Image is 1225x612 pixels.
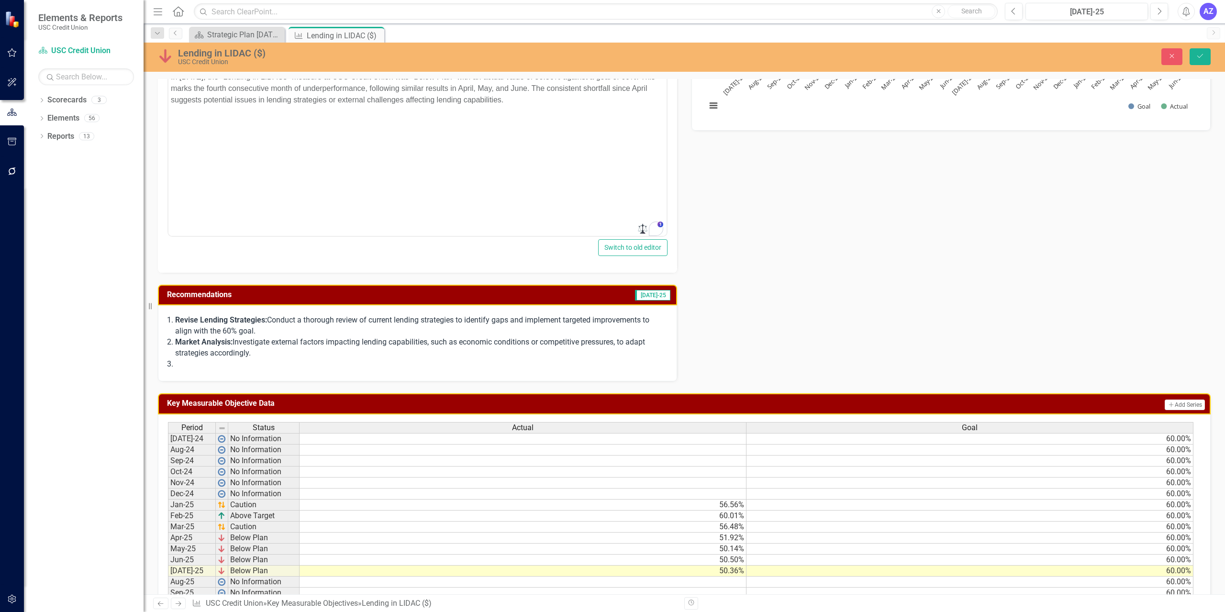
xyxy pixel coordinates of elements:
button: Switch to old editor [598,239,668,256]
td: 60.00% [746,511,1193,522]
div: 3 [91,96,107,104]
span: Elements & Reports [38,12,122,23]
td: 60.00% [746,456,1193,467]
td: 60.00% [746,500,1193,511]
text: Jan-25 [842,71,861,90]
td: Below Plan [228,555,300,566]
text: [DATE]-24 [722,71,747,97]
span: Search [961,7,982,15]
text: May-26 [1146,71,1166,92]
img: KIVvID6XQLnem7Jwd5RGsJlsyZvnEO8ojW1w+8UqMjn4yonOQRrQskXCXGmASKTRYCiTqJOcojskkyr07L4Z+PfWUOM8Y5yiO... [218,545,225,553]
div: » » [192,598,677,609]
input: Search Below... [38,68,134,85]
td: Aug-24 [168,445,216,456]
td: 60.00% [746,577,1193,588]
td: Sep-24 [168,456,216,467]
input: Search ClearPoint... [194,3,998,20]
td: Feb-25 [168,511,216,522]
div: Lending in LIDAC ($) [178,48,755,58]
td: 60.01% [300,511,746,522]
td: Apr-25 [168,533,216,544]
td: 60.00% [746,467,1193,478]
div: USC Credit Union [178,58,755,66]
img: wPkqUstsMhMTgAAAABJRU5ErkJggg== [218,468,225,476]
td: Dec-24 [168,489,216,500]
text: Sep-24 [765,71,785,91]
a: USC Credit Union [206,599,263,608]
img: wPkqUstsMhMTgAAAABJRU5ErkJggg== [218,479,225,487]
img: ClearPoint Strategy [4,10,22,28]
td: May-25 [168,544,216,555]
td: Below Plan [228,566,300,577]
td: No Information [228,433,300,445]
td: No Information [228,467,300,478]
td: 60.00% [746,555,1193,566]
text: [DATE]-25 [950,71,976,97]
button: Search [947,5,995,18]
td: 50.14% [300,544,746,555]
td: Below Plan [228,533,300,544]
span: Period [181,423,203,432]
img: VmL+zLOWXp8NoCSi7l57Eu8eJ+4GWSi48xzEIItyGCrzKAg+GPZxiGYRiGYS7xC1jVADWlAHzkAAAAAElFTkSuQmCC [218,512,225,520]
p: Investigate external factors impacting lending capabilities, such as economic conditions or compe... [175,337,667,359]
td: 50.50% [300,555,746,566]
button: AZ [1200,3,1217,20]
td: [DATE]-25 [168,566,216,577]
td: Sep-25 [168,588,216,599]
text: Apr-26 [1128,71,1147,90]
text: Jun-25 [937,71,956,90]
td: No Information [228,456,300,467]
td: 60.00% [746,433,1193,445]
small: USC Credit Union [38,23,122,31]
img: 8DAGhfEEPCf229AAAAAElFTkSuQmCC [218,424,226,432]
td: 56.56% [300,500,746,511]
text: Feb-25 [860,71,880,91]
td: Mar-25 [168,522,216,533]
text: Aug-24 [746,71,766,91]
td: No Information [228,577,300,588]
text: Aug-25 [975,71,995,91]
a: Strategic Plan [DATE] - [DATE] [191,29,282,41]
td: 60.00% [746,445,1193,456]
text: Oct-25 [1013,71,1033,90]
text: Mar-26 [1108,71,1128,91]
td: 60.00% [746,489,1193,500]
h3: Recommendations [167,290,490,299]
div: [DATE]-25 [1029,6,1145,18]
text: Dec-24 [823,71,843,91]
text: Nov-25 [1031,71,1051,91]
img: wPkqUstsMhMTgAAAABJRU5ErkJggg== [218,589,225,597]
button: View chart menu, Chart [707,99,720,112]
td: Nov-24 [168,478,216,489]
td: No Information [228,445,300,456]
a: Elements [47,113,79,124]
text: Oct-24 [785,71,804,90]
img: KIVvID6XQLnem7Jwd5RGsJlsyZvnEO8ojW1w+8UqMjn4yonOQRrQskXCXGmASKTRYCiTqJOcojskkyr07L4Z+PfWUOM8Y5yiO... [218,556,225,564]
td: Jan-25 [168,500,216,511]
td: 60.00% [746,533,1193,544]
td: Caution [228,500,300,511]
td: No Information [228,489,300,500]
strong: Market Analysis: [175,337,233,346]
a: Reports [47,131,74,142]
text: May-25 [917,71,937,92]
span: Goal [962,423,978,432]
td: 51.92% [300,533,746,544]
span: Actual [512,423,534,432]
img: wPkqUstsMhMTgAAAABJRU5ErkJggg== [218,446,225,454]
text: Sep-25 [994,71,1013,91]
text: Mar-25 [879,71,899,91]
div: 56 [84,114,100,122]
img: wPkqUstsMhMTgAAAABJRU5ErkJggg== [218,578,225,586]
span: [DATE]-25 [635,290,670,300]
iframe: Rich Text Area [168,69,667,236]
td: 60.00% [746,588,1193,599]
a: Key Measurable Objectives [267,599,358,608]
button: Show Goal [1128,102,1150,111]
div: 13 [79,132,94,140]
td: Oct-24 [168,467,216,478]
a: USC Credit Union [38,45,134,56]
text: Apr-25 [899,71,918,90]
img: wPkqUstsMhMTgAAAABJRU5ErkJggg== [218,457,225,465]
